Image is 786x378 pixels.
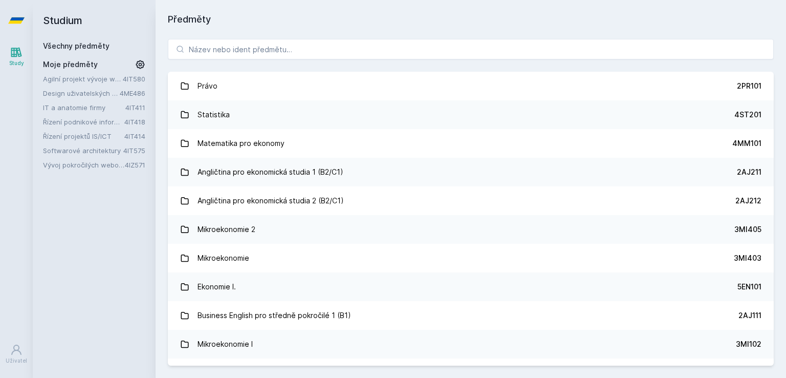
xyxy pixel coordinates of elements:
input: Název nebo ident předmětu… [168,39,774,59]
div: 3MI102 [736,339,761,349]
div: Ekonomie I. [198,277,236,297]
div: Statistika [198,104,230,125]
a: Angličtina pro ekonomická studia 2 (B2/C1) 2AJ212 [168,186,774,215]
a: Angličtina pro ekonomická studia 1 (B2/C1) 2AJ211 [168,158,774,186]
a: 4ME486 [120,89,145,97]
a: Právo 2PR101 [168,72,774,100]
div: 2AJ212 [735,196,761,206]
a: 4IZ571 [125,161,145,169]
a: Business English pro středně pokročilé 1 (B1) 2AJ111 [168,301,774,330]
a: 4IT418 [124,118,145,126]
a: Řízení projektů IS/ICT [43,131,124,141]
div: 2AJ211 [737,167,761,177]
h1: Předměty [168,12,774,27]
div: Angličtina pro ekonomická studia 1 (B2/C1) [198,162,343,182]
a: Study [2,41,31,72]
div: 2AJ111 [738,310,761,321]
a: Vývoj pokročilých webových aplikací v PHP [43,160,125,170]
div: Mikroekonomie [198,248,249,268]
a: Mikroekonomie 3MI403 [168,244,774,272]
a: Agilní projekt vývoje webové aplikace [43,74,123,84]
a: Statistika 4ST201 [168,100,774,129]
a: Matematika pro ekonomy 4MM101 [168,129,774,158]
div: Angličtina pro ekonomická studia 2 (B2/C1) [198,191,344,211]
a: Mikroekonomie I 3MI102 [168,330,774,359]
div: 4ST201 [734,110,761,120]
div: 3MI403 [734,253,761,263]
div: 3MI405 [734,224,761,235]
a: 4IT411 [125,103,145,112]
div: Mikroekonomie 2 [198,219,255,240]
a: Všechny předměty [43,41,110,50]
a: Ekonomie I. 5EN101 [168,272,774,301]
div: Právo [198,76,217,96]
span: Moje předměty [43,59,98,70]
a: Mikroekonomie 2 3MI405 [168,215,774,244]
div: Study [9,59,24,67]
a: 4IT575 [123,146,145,155]
div: 4MM101 [732,138,761,149]
a: 4IT414 [124,132,145,140]
div: 2PR101 [737,81,761,91]
div: Uživatel [6,357,27,365]
div: Mikroekonomie I [198,334,253,354]
a: Řízení podnikové informatiky [43,117,124,127]
div: Business English pro středně pokročilé 1 (B1) [198,305,351,326]
div: Matematika pro ekonomy [198,133,285,154]
div: 5EN101 [737,282,761,292]
a: Softwarové architektury [43,145,123,156]
a: Design uživatelských rozhraní [43,88,120,98]
a: 4IT580 [123,75,145,83]
a: IT a anatomie firmy [43,102,125,113]
a: Uživatel [2,339,31,370]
